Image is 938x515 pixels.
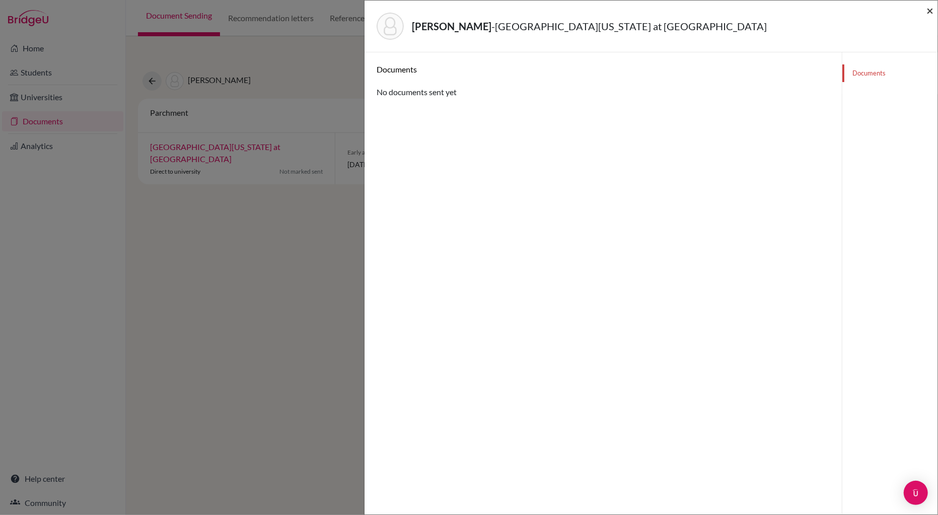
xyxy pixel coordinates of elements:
div: Open Intercom Messenger [904,481,928,505]
button: Close [926,5,933,17]
a: Documents [842,64,937,82]
span: - [GEOGRAPHIC_DATA][US_STATE] at [GEOGRAPHIC_DATA] [491,20,767,32]
span: × [926,3,933,18]
strong: [PERSON_NAME] [412,20,491,32]
div: No documents sent yet [377,64,830,98]
h6: Documents [377,64,830,74]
